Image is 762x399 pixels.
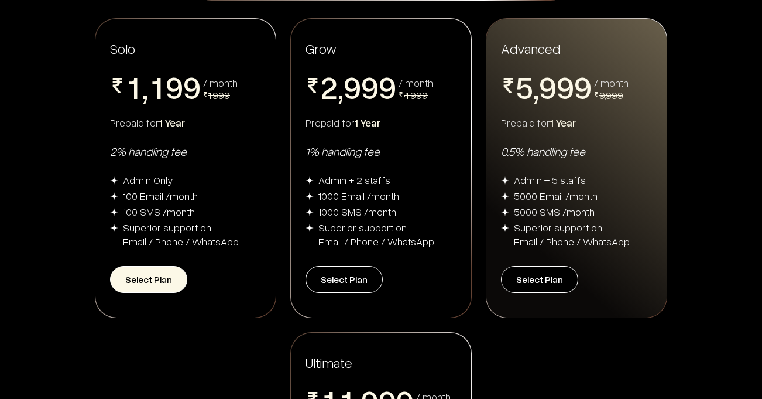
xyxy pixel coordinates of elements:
[557,71,574,103] span: 9
[110,208,118,216] img: img
[514,220,630,248] div: Superior support on Email / Phone / WhatsApp
[533,71,539,106] span: ,
[594,77,629,88] div: / month
[501,208,509,216] img: img
[318,220,434,248] div: Superior support on Email / Phone / WhatsApp
[594,92,599,97] img: pricing-rupee
[501,192,509,200] img: img
[404,88,428,101] span: 4,999
[203,77,238,88] div: / month
[501,176,509,185] img: img
[306,115,456,129] div: Prepaid for
[306,266,383,293] button: Select Plan
[123,173,173,187] div: Admin Only
[320,103,338,134] span: 3
[539,71,557,103] span: 9
[399,77,433,88] div: / month
[361,71,379,103] span: 9
[306,176,314,185] img: img
[123,220,239,248] div: Superior support on Email / Phone / WhatsApp
[379,71,396,103] span: 9
[148,103,166,134] span: 2
[110,144,261,159] div: 2% handling fee
[159,116,185,129] span: 1 Year
[306,224,314,232] img: img
[166,71,183,103] span: 9
[110,40,135,57] span: Solo
[338,71,344,106] span: ,
[501,144,652,159] div: 0.5% handling fee
[110,115,261,129] div: Prepaid for
[501,224,509,232] img: img
[501,115,652,129] div: Prepaid for
[501,266,578,293] button: Select Plan
[306,353,352,371] span: Ultimate
[574,71,592,103] span: 9
[306,208,314,216] img: img
[183,71,201,103] span: 9
[550,116,576,129] span: 1 Year
[514,189,598,203] div: 5000 Email /month
[501,39,560,57] span: Advanced
[110,266,187,293] button: Select Plan
[516,103,533,134] span: 6
[123,189,198,203] div: 100 Email /month
[110,176,118,185] img: img
[599,88,623,101] span: 9,999
[355,116,380,129] span: 1 Year
[318,173,390,187] div: Admin + 2 staffs
[110,192,118,200] img: img
[148,71,166,103] span: 1
[306,78,320,93] img: pricing-rupee
[318,189,399,203] div: 1000 Email /month
[501,78,516,93] img: pricing-rupee
[142,71,148,106] span: ,
[306,192,314,200] img: img
[344,71,361,103] span: 9
[123,204,195,219] div: 100 SMS /month
[514,204,595,219] div: 5000 SMS /month
[320,71,338,103] span: 2
[306,144,456,159] div: 1% handling fee
[318,204,396,219] div: 1000 SMS /month
[110,224,118,232] img: img
[208,88,230,101] span: 1,999
[516,71,533,103] span: 5
[399,92,403,97] img: pricing-rupee
[125,103,142,134] span: 2
[110,78,125,93] img: pricing-rupee
[514,173,586,187] div: Admin + 5 staffs
[306,40,337,57] span: Grow
[125,71,142,103] span: 1
[203,92,208,97] img: pricing-rupee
